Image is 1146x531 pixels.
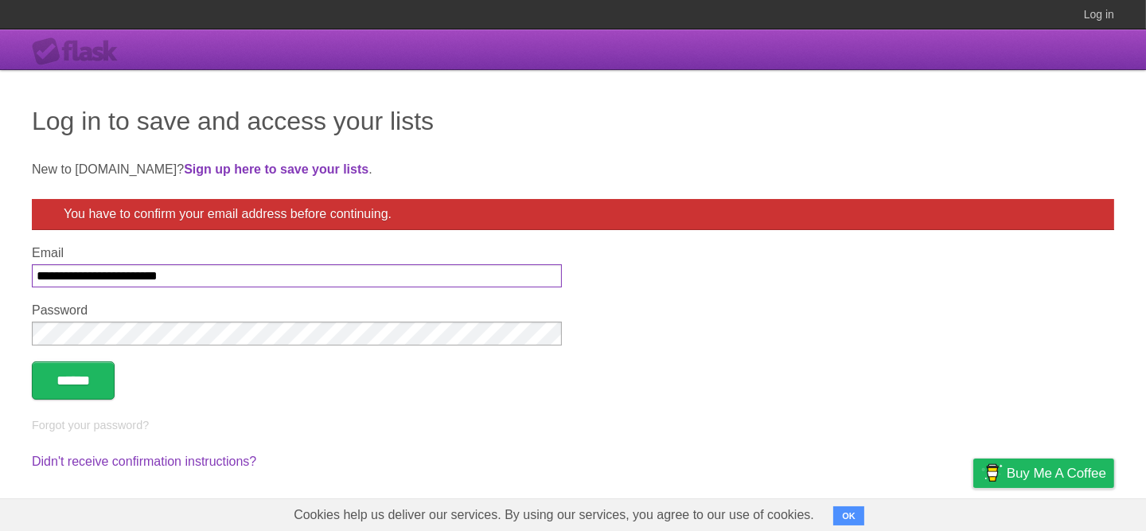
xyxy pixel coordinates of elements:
a: Sign up here to save your lists [184,162,368,176]
div: You have to confirm your email address before continuing. [32,199,1114,230]
a: Buy me a coffee [973,459,1114,488]
a: Didn't receive confirmation instructions? [32,455,256,468]
button: OK [833,506,864,525]
label: Password [32,303,562,318]
label: Email [32,246,562,260]
div: Flask [32,37,127,66]
a: Forgot your password? [32,419,149,431]
img: Buy me a coffee [981,459,1003,486]
p: New to [DOMAIN_NAME]? . [32,160,1114,179]
span: Cookies help us deliver our services. By using our services, you agree to our use of cookies. [278,499,830,531]
span: Buy me a coffee [1007,459,1106,487]
h1: Log in to save and access your lists [32,102,1114,140]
